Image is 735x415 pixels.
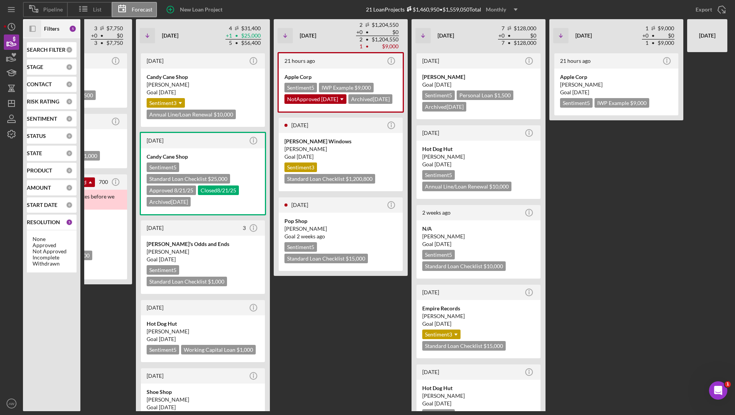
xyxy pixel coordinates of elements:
[422,225,535,233] div: N/A
[595,98,649,108] div: IWP Example
[33,248,71,254] div: Not Approved
[81,153,97,159] span: $1,000
[688,2,731,17] button: Export
[27,64,43,70] b: STAGE
[319,83,374,92] div: IWP Example $9,000
[434,320,451,327] time: 10/04/2025
[415,204,542,280] a: 2 weeks agoN/A[PERSON_NAME]Goal [DATE]Sentiment5Standard Loan Checklist $10,000
[100,41,104,46] span: •
[300,32,316,39] b: [DATE]
[147,98,185,108] div: Sentiment 3
[657,39,675,47] td: $9,000
[147,404,176,410] span: Goal
[106,39,123,47] td: $7,750
[422,400,451,407] span: Goal
[208,278,224,285] span: $1,000
[4,396,19,411] button: AW
[99,179,108,185] div: 700
[481,4,522,15] button: Monthly
[66,184,73,191] div: 0
[365,37,369,42] span: •
[147,197,191,207] div: Archived [DATE]
[483,263,503,269] span: $10,000
[284,73,397,81] div: Apple Corp
[106,32,123,39] td: $0
[371,36,399,43] td: $1,204,550
[507,33,511,38] span: •
[234,33,239,38] span: •
[297,233,325,239] time: 09/08/2025
[486,4,506,15] div: Monthly
[371,43,399,50] td: $9,000
[147,153,259,161] div: Candy Cane Shop
[284,94,346,104] div: NotApproved [DATE]
[371,29,399,36] td: $0
[147,174,230,184] div: Standard Loan Checklist $25,000
[422,369,439,375] time: 2025-08-04 20:20
[33,261,71,267] div: Withdrawn
[691,22,724,49] div: [DATE]
[147,320,259,328] div: Hot Dog Hut
[147,185,196,195] div: Approved 8/21/25
[214,111,233,118] span: $10,000
[66,64,73,71] div: 0
[278,196,404,272] a: [DATE]Pop Shop[PERSON_NAME]Goal 2 weeks agoSentiment5Standard Loan Checklist $15,000
[234,41,239,46] span: •
[483,343,503,349] span: $15,000
[422,261,506,271] div: Standard Loan Checklist
[132,7,152,13] span: Forecast
[725,381,731,387] span: 1
[66,81,73,88] div: 0
[630,100,647,106] span: $9,000
[498,32,505,39] td: + 0
[147,137,163,144] time: 2025-08-12 18:47
[422,170,455,180] div: Sentiment 5
[241,25,261,32] td: $31,400
[422,233,535,240] div: [PERSON_NAME]
[27,47,65,53] b: SEARCH FILTER
[27,98,59,105] b: RISK RATING
[147,328,259,335] div: [PERSON_NAME]
[553,52,679,116] a: 21 hours agoApple Corp[PERSON_NAME]Goal [DATE]Sentiment5IWP Example $9,000
[356,21,363,29] td: 2
[147,265,179,275] div: Sentiment 5
[27,150,42,156] b: STATE
[284,138,397,145] div: [PERSON_NAME] Windows
[66,167,73,174] div: 0
[415,52,542,120] a: [DATE][PERSON_NAME]Goal [DATE]Sentiment5Personal Loan $1,500Archived[DATE]
[66,46,73,53] div: 0
[147,240,259,248] div: [PERSON_NAME]'s Odds and Ends
[66,133,73,139] div: 0
[422,73,535,81] div: [PERSON_NAME]
[560,89,589,95] span: Goal
[371,21,399,29] td: $1,204,550
[513,32,537,39] td: $0
[642,32,649,39] td: + 0
[147,304,163,311] time: 2025-05-09 13:45
[27,185,51,191] b: AMOUNT
[225,32,232,39] td: + 1
[93,7,101,13] span: List
[709,381,727,400] iframe: Intercom live chat
[44,26,59,32] b: Filters
[422,392,535,400] div: [PERSON_NAME]
[284,217,397,225] div: Pop Shop
[434,81,451,88] time: 10/31/2025
[651,33,655,38] span: •
[147,57,163,64] time: 2025-07-02 15:40
[657,32,675,39] td: $0
[106,25,123,32] td: $7,750
[422,161,451,167] span: Goal
[140,52,266,128] a: [DATE]Candy Cane Shop[PERSON_NAME]Goal [DATE]Sentiment3Annual Line/Loan Renewal $10,000
[642,25,649,32] td: 1
[69,25,77,33] div: 5
[657,25,675,32] td: $9,000
[147,89,176,95] span: Goal
[66,115,73,122] div: 0
[33,242,71,248] div: Approved
[651,41,655,46] span: •
[494,92,511,98] span: $1,500
[278,52,404,113] a: 21 hours agoApple CorpSentiment5IWP Example $9,000NotApproved [DATE]Archived[DATE]
[91,39,98,47] td: 3
[422,330,461,339] div: Sentiment 3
